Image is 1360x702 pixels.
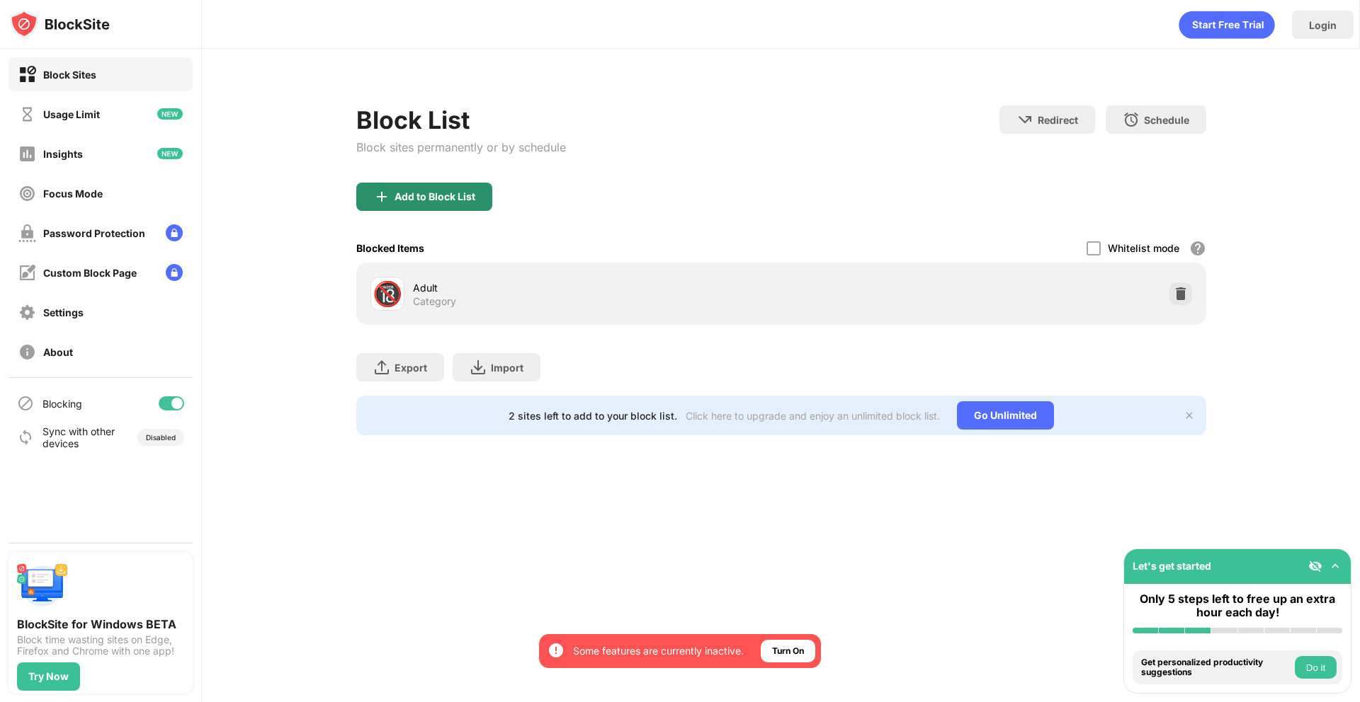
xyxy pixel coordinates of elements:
div: Some features are currently inactive. [573,644,744,658]
img: customize-block-page-off.svg [18,264,36,282]
div: Usage Limit [43,108,100,120]
img: lock-menu.svg [166,264,183,281]
img: block-on.svg [18,66,36,84]
div: Disabled [146,433,176,442]
div: Category [413,295,456,308]
img: push-desktop.svg [17,560,68,611]
div: About [43,346,73,358]
button: Do it [1295,656,1337,679]
div: Block sites permanently or by schedule [356,140,566,154]
img: password-protection-off.svg [18,224,36,242]
div: Go Unlimited [957,401,1054,430]
div: Login [1309,19,1337,31]
img: new-icon.svg [157,148,183,159]
div: Blocked Items [356,242,424,254]
div: Sync with other devices [42,425,115,449]
div: Turn On [772,644,804,658]
div: Let's get started [1133,560,1211,572]
div: Only 5 steps left to free up an extra hour each day! [1133,592,1342,619]
img: new-icon.svg [157,108,183,120]
div: Insights [43,148,83,160]
img: blocking-icon.svg [17,395,34,412]
div: Block List [356,105,566,134]
img: sync-icon.svg [17,429,34,446]
div: 2 sites left to add to your block list. [509,410,677,422]
div: Click here to upgrade and enjoy an unlimited block list. [686,410,940,422]
img: insights-off.svg [18,145,36,163]
div: BlockSite for Windows BETA [17,617,184,631]
img: error-circle-white.svg [548,642,565,659]
div: Redirect [1038,114,1078,126]
div: Block time wasting sites on Edge, Firefox and Chrome with one app! [17,634,184,657]
div: Schedule [1144,114,1189,126]
img: omni-setup-toggle.svg [1328,559,1342,573]
div: Block Sites [43,69,96,81]
img: settings-off.svg [18,304,36,321]
div: Import [491,362,523,374]
div: Focus Mode [43,188,103,200]
div: Add to Block List [395,191,475,202]
div: animation [1179,11,1275,39]
img: focus-off.svg [18,185,36,202]
div: Blocking [42,398,82,410]
img: about-off.svg [18,343,36,361]
div: Settings [43,306,84,318]
img: eye-not-visible.svg [1308,559,1322,573]
div: Try Now [28,671,69,682]
img: lock-menu.svg [166,224,183,241]
img: logo-blocksite.svg [10,10,110,38]
div: Custom Block Page [43,267,137,279]
div: Export [395,362,427,374]
div: Get personalized productivity suggestions [1141,657,1291,678]
div: 🔞 [373,280,402,309]
div: Whitelist mode [1108,242,1179,254]
img: time-usage-off.svg [18,105,36,123]
img: x-button.svg [1184,410,1195,421]
div: Adult [413,280,781,295]
div: Password Protection [43,227,145,239]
